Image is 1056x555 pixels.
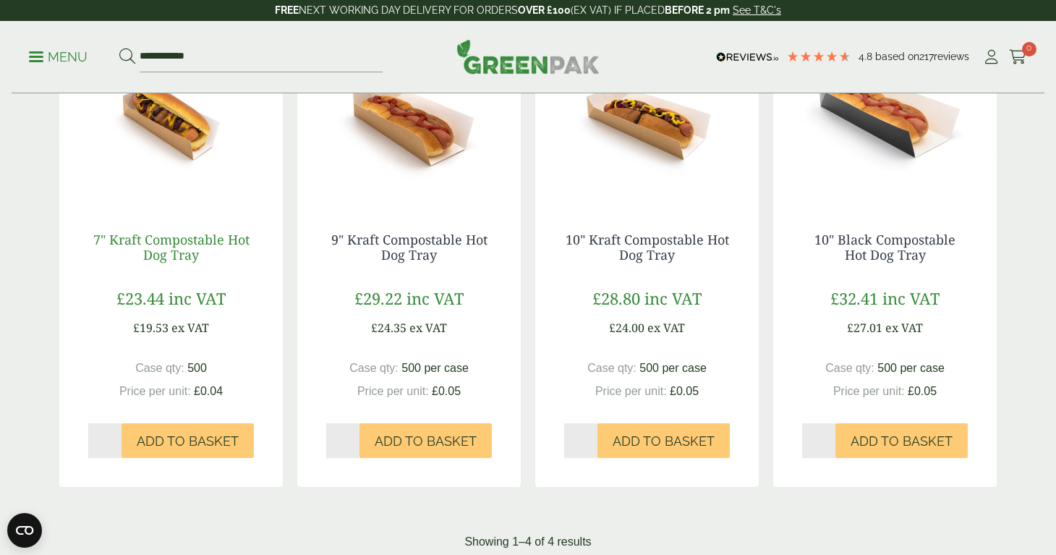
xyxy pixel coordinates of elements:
img: REVIEWS.io [716,52,779,62]
img: 10 Kraft Hotdog Tray (Large) [535,22,759,203]
span: £24.00 [609,320,644,336]
span: 217 [919,51,934,62]
div: 4.77 Stars [786,50,851,63]
a: 10" Kraft Compostable Hot Dog Tray [566,231,729,264]
img: 7 Kraft Hotdog Tray (Large) [59,22,283,203]
span: Price per unit: [833,385,905,397]
strong: BEFORE 2 pm [665,4,730,16]
span: 4.8 [859,51,875,62]
span: Add to Basket [613,433,715,449]
span: 500 per case [401,362,469,374]
span: Price per unit: [357,385,429,397]
strong: OVER £100 [518,4,571,16]
span: reviews [934,51,969,62]
span: £23.44 [116,287,164,309]
a: 7" Kraft Compostable Hot Dog Tray [93,231,250,264]
span: ex VAT [171,320,209,336]
p: Showing 1–4 of 4 results [464,533,591,551]
span: ex VAT [647,320,685,336]
i: My Account [982,50,1000,64]
span: inc VAT [406,287,464,309]
a: Menu [29,48,88,63]
span: Add to Basket [375,433,477,449]
span: Add to Basket [137,433,239,449]
a: 0 [1009,46,1027,68]
span: inc VAT [644,287,702,309]
i: Cart [1009,50,1027,64]
button: Add to Basket [835,423,968,458]
button: Open CMP widget [7,513,42,548]
img: 10 Black Hot Dog Tray - alt (Large) [773,22,997,203]
span: inc VAT [169,287,226,309]
span: £0.05 [908,385,937,397]
span: £19.53 [133,320,169,336]
a: 10" Black Compostable Hot Dog Tray [814,231,955,264]
span: Price per unit: [119,385,191,397]
button: Add to Basket [122,423,254,458]
span: £0.05 [670,385,699,397]
span: £28.80 [592,287,640,309]
img: GreenPak Supplies [456,39,600,74]
strong: FREE [275,4,299,16]
span: Add to Basket [851,433,953,449]
span: Case qty: [135,362,184,374]
span: £0.05 [432,385,461,397]
span: £24.35 [371,320,406,336]
button: Add to Basket [597,423,730,458]
span: Based on [875,51,919,62]
span: ex VAT [409,320,447,336]
span: £0.04 [194,385,223,397]
span: 0 [1022,42,1036,56]
span: ex VAT [885,320,923,336]
span: £29.22 [354,287,402,309]
span: Case qty: [825,362,874,374]
img: 9 Kraft Hotdog Tray (Large) [297,22,521,203]
span: Case qty: [349,362,399,374]
span: £27.01 [847,320,882,336]
span: £32.41 [830,287,878,309]
a: See T&C's [733,4,781,16]
span: 500 per case [639,362,707,374]
span: 500 per case [877,362,945,374]
span: 500 [187,362,207,374]
span: Case qty: [587,362,636,374]
p: Menu [29,48,88,66]
button: Add to Basket [359,423,492,458]
span: Price per unit: [595,385,667,397]
span: inc VAT [882,287,940,309]
a: 9" Kraft Compostable Hot Dog Tray [331,231,487,264]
